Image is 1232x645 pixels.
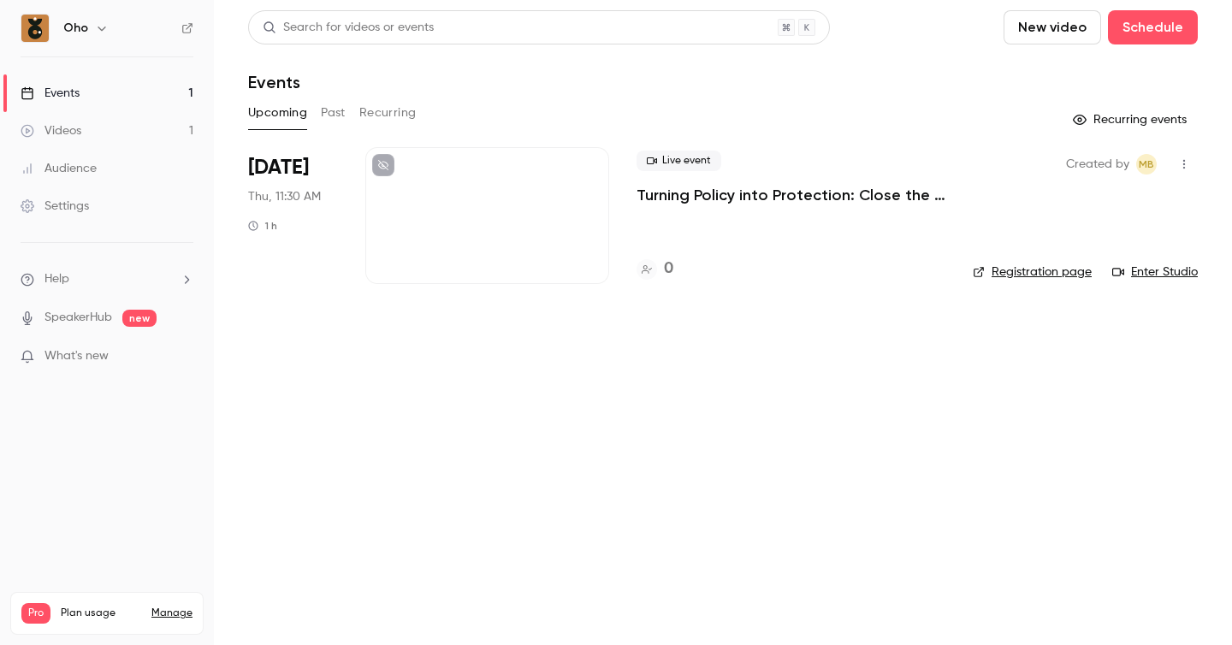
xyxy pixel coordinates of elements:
[21,198,89,215] div: Settings
[263,19,434,37] div: Search for videos or events
[21,270,193,288] li: help-dropdown-opener
[1139,154,1154,175] span: MB
[248,219,277,233] div: 1 h
[359,99,417,127] button: Recurring
[21,603,50,624] span: Pro
[1112,263,1198,281] a: Enter Studio
[21,85,80,102] div: Events
[1004,10,1101,44] button: New video
[248,72,300,92] h1: Events
[63,20,88,37] h6: Oho
[321,99,346,127] button: Past
[44,270,69,288] span: Help
[973,263,1092,281] a: Registration page
[21,160,97,177] div: Audience
[637,257,673,281] a: 0
[21,122,81,139] div: Videos
[248,154,309,181] span: [DATE]
[637,151,721,171] span: Live event
[1065,106,1198,133] button: Recurring events
[21,15,49,42] img: Oho
[248,147,338,284] div: Sep 25 Thu, 11:30 AM (Australia/Melbourne)
[61,607,141,620] span: Plan usage
[173,349,193,364] iframe: Noticeable Trigger
[248,99,307,127] button: Upcoming
[44,347,109,365] span: What's new
[664,257,673,281] h4: 0
[122,310,157,327] span: new
[637,185,945,205] a: Turning Policy into Protection: Close the gap between policy and practice, before it’s too late.
[248,188,321,205] span: Thu, 11:30 AM
[151,607,192,620] a: Manage
[1066,154,1129,175] span: Created by
[44,309,112,327] a: SpeakerHub
[1136,154,1157,175] span: Maddy Brown
[1108,10,1198,44] button: Schedule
